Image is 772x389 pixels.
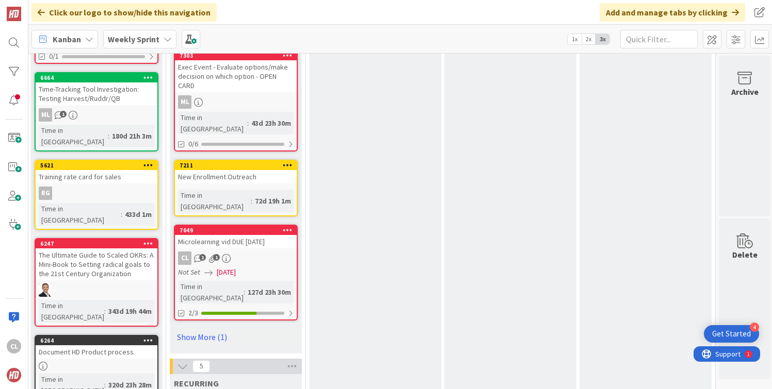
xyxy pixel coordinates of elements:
div: Microlearning vid DUE [DATE] [175,235,297,248]
div: 6264 [40,337,157,344]
span: 3x [596,34,609,44]
span: : [108,130,109,142]
div: 7049 [175,226,297,235]
div: Time in [GEOGRAPHIC_DATA] [39,300,104,323]
a: Show More (1) [174,329,298,345]
img: SL [39,283,52,297]
div: 6664 [40,74,157,81]
div: 6664 [36,73,157,82]
div: 433d 1m [122,209,154,220]
span: 2x [582,34,596,44]
div: Document HD Product process [36,345,157,359]
div: 5621Training rate card for sales [36,161,157,183]
a: 6247The Ultimate Guide to Scaled OKRs: A Mini-Book to Setting radical goals to the 21st Century O... [35,238,158,327]
div: ML [39,108,52,122]
a: 6664Time-Tracking Tool Investigation: Testing Harvest/Ruddr/QBMLTime in [GEOGRAPHIC_DATA]:180d 21... [35,72,158,151]
div: CL [175,251,297,265]
div: Time in [GEOGRAPHIC_DATA] [178,281,244,303]
a: 7049Microlearning vid DUE [DATE]CLNot Set[DATE]Time in [GEOGRAPHIC_DATA]:127d 23h 30m2/3 [174,225,298,320]
div: Archive [731,86,759,98]
div: Time in [GEOGRAPHIC_DATA] [178,112,247,134]
span: 0/6 [188,139,198,149]
span: 1 [60,111,67,117]
div: ML [178,95,191,109]
div: RG [39,187,52,200]
div: The Ultimate Guide to Scaled OKRs: A Mini-Book to Setting radical goals to the 21st Century Organ... [36,248,157,280]
div: Add and manage tabs by clicking [600,3,745,22]
span: : [104,306,106,317]
span: : [121,209,122,220]
div: 127d 23h 30m [245,286,294,298]
div: Time in [GEOGRAPHIC_DATA] [39,125,108,147]
div: 5621 [40,162,157,169]
div: 5621 [36,161,157,170]
span: : [247,117,249,129]
div: New Enrollment Outreach [175,170,297,183]
div: 6264Document HD Product process [36,336,157,359]
div: 72d 19h 1m [252,195,294,207]
img: avatar [7,368,21,382]
a: 7303Exec Event - Evaluate options/make decision on which option - OPEN CARDMLTime in [GEOGRAPHIC_... [174,50,298,151]
div: 4 [750,323,759,332]
div: 7211 [180,162,297,169]
a: 5621Training rate card for salesRGTime in [GEOGRAPHIC_DATA]:433d 1m [35,160,158,230]
div: Delete [732,248,758,261]
div: 7303 [175,51,297,60]
div: 6247 [40,240,157,247]
div: CL [178,251,191,265]
span: 0/1 [49,51,59,62]
div: Open Get Started checklist, remaining modules: 4 [704,325,759,343]
div: 7211 [175,161,297,170]
div: 7303 [180,52,297,59]
i: Not Set [178,267,200,277]
div: 43d 23h 30m [249,117,294,129]
span: : [244,286,245,298]
div: Time in [GEOGRAPHIC_DATA] [39,203,121,226]
span: [DATE] [217,267,236,278]
div: Time in [GEOGRAPHIC_DATA] [178,190,251,212]
b: Weekly Sprint [108,34,159,44]
div: 7211New Enrollment Outreach [175,161,297,183]
div: ML [36,108,157,122]
div: RG [36,187,157,200]
div: 343d 19h 44m [106,306,154,317]
span: 2/3 [188,308,198,318]
div: CL [7,339,21,353]
span: 1 [213,254,220,261]
div: Time-Tracking Tool Investigation: Testing Harvest/Ruddr/QB [36,82,157,105]
span: Kanban [53,33,81,45]
span: 1x [568,34,582,44]
div: Get Started [712,329,751,339]
div: Click our logo to show/hide this navigation [31,3,217,22]
div: 6247 [36,239,157,248]
div: 7303Exec Event - Evaluate options/make decision on which option - OPEN CARD [175,51,297,92]
div: 7049 [180,227,297,234]
span: : [251,195,252,207]
img: Visit kanbanzone.com [7,7,21,21]
div: 1 [54,4,56,12]
div: Exec Event - Evaluate options/make decision on which option - OPEN CARD [175,60,297,92]
span: Support [22,2,47,14]
div: 180d 21h 3m [109,130,154,142]
div: 7049Microlearning vid DUE [DATE] [175,226,297,248]
span: 5 [192,360,210,373]
span: RECURRING [174,378,219,388]
span: 1 [199,254,206,261]
div: Training rate card for sales [36,170,157,183]
div: 6264 [36,336,157,345]
div: 6247The Ultimate Guide to Scaled OKRs: A Mini-Book to Setting radical goals to the 21st Century O... [36,239,157,280]
div: 6664Time-Tracking Tool Investigation: Testing Harvest/Ruddr/QB [36,73,157,105]
a: 7211New Enrollment OutreachTime in [GEOGRAPHIC_DATA]:72d 19h 1m [174,160,298,216]
div: SL [36,283,157,297]
div: ML [175,95,297,109]
input: Quick Filter... [620,30,698,48]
